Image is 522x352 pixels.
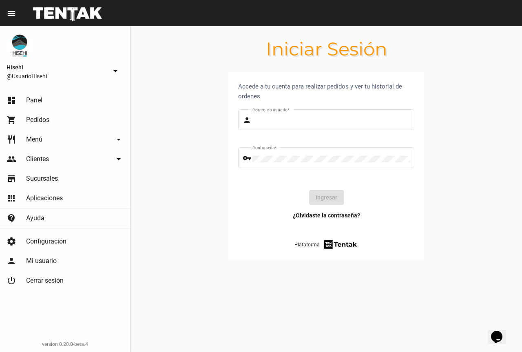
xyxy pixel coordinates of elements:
div: version 0.20.0-beta.4 [7,340,124,348]
button: Ingresar [309,190,344,205]
mat-icon: apps [7,193,16,203]
mat-icon: dashboard [7,95,16,105]
div: Accede a tu cuenta para realizar pedidos y ver tu historial de ordenes [238,82,414,101]
iframe: chat widget [488,319,514,344]
span: Sucursales [26,175,58,183]
mat-icon: settings [7,237,16,246]
mat-icon: person [7,256,16,266]
mat-icon: shopping_cart [7,115,16,125]
mat-icon: menu [7,9,16,18]
span: Aplicaciones [26,194,63,202]
span: Panel [26,96,42,104]
span: Plataforma [294,241,320,249]
mat-icon: people [7,154,16,164]
mat-icon: power_settings_new [7,276,16,286]
mat-icon: contact_support [7,213,16,223]
img: b10aa081-330c-4927-a74e-08896fa80e0a.jpg [7,33,33,59]
mat-icon: restaurant [7,135,16,144]
span: Menú [26,135,42,144]
mat-icon: store [7,174,16,184]
a: Plataforma [294,239,358,250]
span: Ayuda [26,214,44,222]
mat-icon: arrow_drop_down [114,154,124,164]
mat-icon: vpn_key [243,153,252,163]
h1: Iniciar Sesión [130,42,522,55]
span: @UsuarioHisehi [7,72,107,80]
span: Clientes [26,155,49,163]
mat-icon: arrow_drop_down [111,66,120,76]
mat-icon: person [243,115,252,125]
span: Mi usuario [26,257,57,265]
img: tentak-firm.png [323,239,358,250]
span: Configuración [26,237,66,246]
span: Hisehi [7,62,107,72]
a: ¿Olvidaste la contraseña? [293,211,360,219]
span: Cerrar sesión [26,277,64,285]
mat-icon: arrow_drop_down [114,135,124,144]
span: Pedidos [26,116,49,124]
